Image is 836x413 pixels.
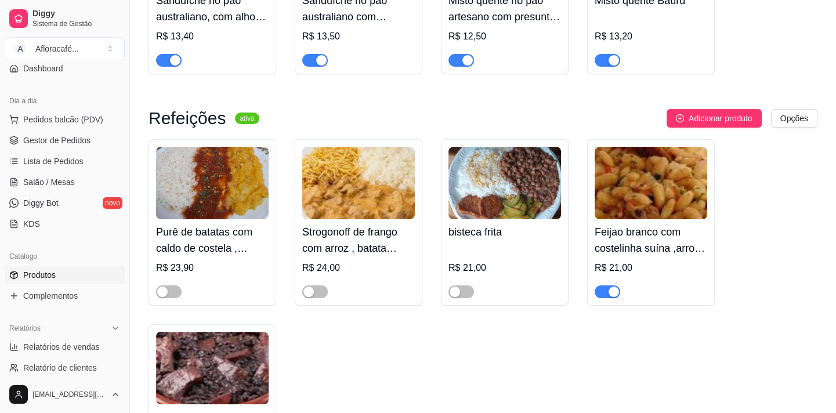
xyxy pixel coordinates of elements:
img: product-image [302,147,415,219]
span: Produtos [23,269,56,281]
img: product-image [156,147,269,219]
a: Produtos [5,266,125,284]
span: A [15,43,26,55]
a: Diggy Botnovo [5,194,125,212]
span: Diggy Bot [23,197,59,209]
button: Pedidos balcão (PDV) [5,110,125,129]
button: [EMAIL_ADDRESS][DOMAIN_NAME] [5,381,125,408]
div: Dia a dia [5,92,125,110]
a: KDS [5,215,125,233]
span: Sistema de Gestão [32,19,120,28]
a: Salão / Mesas [5,173,125,191]
img: product-image [156,332,269,404]
a: Relatório de clientes [5,358,125,377]
div: R$ 13,40 [156,30,269,44]
div: R$ 13,50 [302,30,415,44]
span: Relatórios [9,324,41,333]
span: KDS [23,218,40,230]
button: Adicionar produto [667,109,762,128]
span: Relatórios de vendas [23,341,100,353]
a: Complementos [5,287,125,305]
span: Gestor de Pedidos [23,135,91,146]
h4: Feijao branco com costelinha suína ,arroz , farofa e salada [595,224,707,256]
img: product-image [595,147,707,219]
div: Afloracafé ... [35,43,79,55]
h4: Strogonoff de frango com arroz , batata palha e salada [302,224,415,256]
span: Salão / Mesas [23,176,75,188]
div: R$ 23,90 [156,261,269,275]
button: Opções [771,109,817,128]
span: Complementos [23,290,78,302]
span: Diggy [32,9,120,19]
a: DiggySistema de Gestão [5,5,125,32]
span: Pedidos balcão (PDV) [23,114,103,125]
span: [EMAIL_ADDRESS][DOMAIN_NAME] [32,390,106,399]
sup: ativa [235,113,259,124]
h4: bisteca frita [448,224,561,240]
div: Catálogo [5,247,125,266]
div: R$ 12,50 [448,30,561,44]
a: Gestor de Pedidos [5,131,125,150]
h3: Refeições [149,111,226,125]
div: R$ 24,00 [302,261,415,275]
span: Relatório de clientes [23,362,97,374]
button: Select a team [5,37,125,60]
span: Dashboard [23,63,63,74]
a: Lista de Pedidos [5,152,125,171]
span: plus-circle [676,114,684,122]
a: Dashboard [5,59,125,78]
img: product-image [448,147,561,219]
div: R$ 13,20 [595,30,707,44]
h4: Purê de batatas com caldo de costela , panqueca de carne ou frango , arroz e salada [156,224,269,256]
span: Opções [780,112,808,125]
span: Adicionar produto [689,112,752,125]
div: R$ 21,00 [595,261,707,275]
span: Lista de Pedidos [23,155,84,167]
a: Relatórios de vendas [5,338,125,356]
div: R$ 21,00 [448,261,561,275]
